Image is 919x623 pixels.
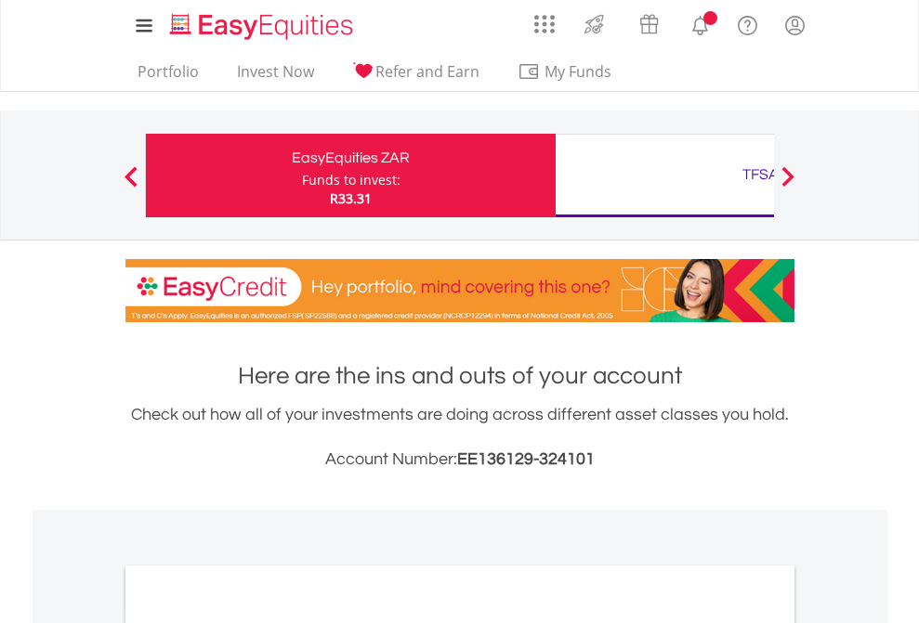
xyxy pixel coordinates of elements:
span: My Funds [518,59,639,84]
a: Invest Now [230,62,322,91]
a: Home page [163,5,361,42]
img: EasyCredit Promotion Banner [125,259,794,322]
a: FAQ's and Support [724,5,771,42]
img: vouchers-v2.svg [634,9,664,39]
span: EE136129-324101 [457,450,595,468]
a: Notifications [676,5,724,42]
img: EasyEquities_Logo.png [166,11,361,42]
a: AppsGrid [522,5,567,34]
h1: Here are the ins and outs of your account [125,359,794,393]
a: Portfolio [130,62,206,91]
div: EasyEquities ZAR [157,145,545,171]
button: Previous [112,175,150,194]
span: Refer and Earn [375,61,479,82]
button: Next [769,175,807,194]
img: grid-menu-icon.svg [534,14,555,34]
h3: Account Number: [125,447,794,473]
img: thrive-v2.svg [579,9,610,39]
a: Vouchers [622,5,676,39]
div: Check out how all of your investments are doing across different asset classes you hold. [125,402,794,473]
a: Refer and Earn [345,62,487,91]
a: My Profile [771,5,819,45]
span: R33.31 [330,189,372,207]
div: Funds to invest: [302,171,400,189]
